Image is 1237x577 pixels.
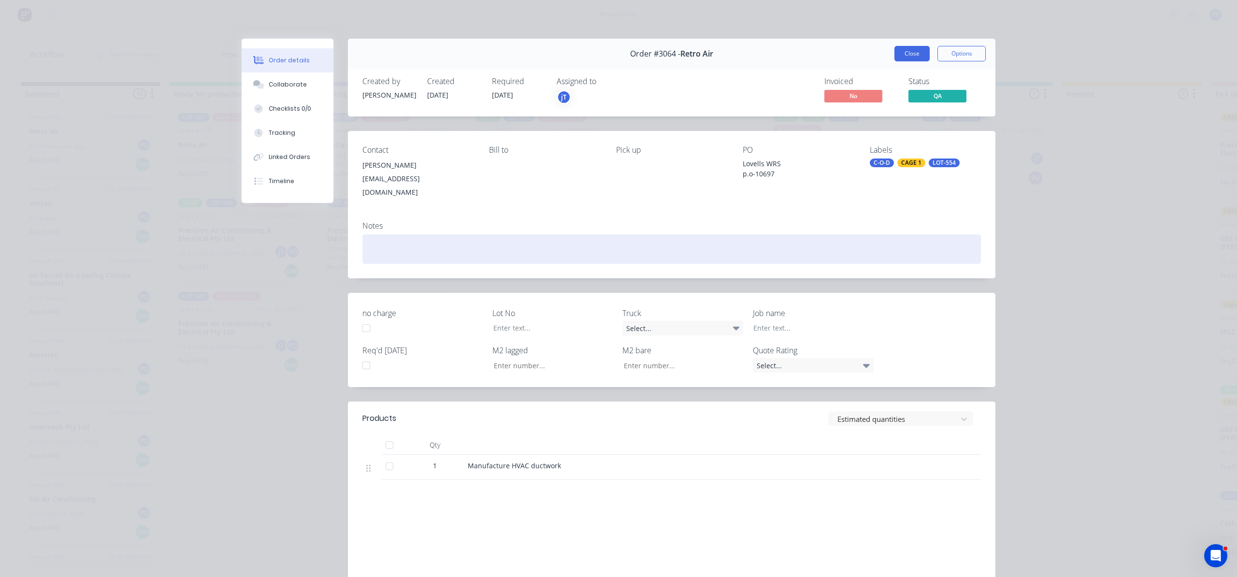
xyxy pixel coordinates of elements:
[362,172,474,199] div: [EMAIL_ADDRESS][DOMAIN_NAME]
[630,49,680,58] span: Order #3064 -
[269,153,310,161] div: Linked Orders
[362,90,416,100] div: [PERSON_NAME]
[753,307,874,319] label: Job name
[433,461,437,471] span: 1
[937,46,986,61] button: Options
[362,145,474,155] div: Contact
[362,307,483,319] label: no charge
[622,345,743,356] label: M2 bare
[269,104,311,113] div: Checklists 0/0
[489,145,600,155] div: Bill to
[242,145,333,169] button: Linked Orders
[753,358,874,373] div: Select...
[557,77,653,86] div: Assigned to
[492,345,613,356] label: M2 lagged
[242,121,333,145] button: Tracking
[406,435,464,455] div: Qty
[743,159,854,179] div: Lovells WRS p.o-10697
[242,48,333,72] button: Order details
[680,49,713,58] span: Retro Air
[622,321,743,335] div: Select...
[557,90,571,104] button: jT
[908,77,981,86] div: Status
[1204,544,1227,567] iframe: Intercom live chat
[362,159,474,172] div: [PERSON_NAME]
[897,159,925,167] div: CAGE 1
[824,77,897,86] div: Invoiced
[362,345,483,356] label: Req'd [DATE]
[468,461,561,470] span: Manufacture HVAC ductwork
[486,358,613,373] input: Enter number...
[362,413,396,424] div: Products
[242,72,333,97] button: Collaborate
[908,90,966,104] button: QA
[616,145,727,155] div: Pick up
[908,90,966,102] span: QA
[362,221,981,231] div: Notes
[269,80,307,89] div: Collaborate
[870,145,981,155] div: Labels
[242,169,333,193] button: Timeline
[743,145,854,155] div: PO
[427,77,480,86] div: Created
[622,307,743,319] label: Truck
[824,90,882,102] span: No
[894,46,930,61] button: Close
[269,129,295,137] div: Tracking
[269,177,294,186] div: Timeline
[362,159,474,199] div: [PERSON_NAME][EMAIL_ADDRESS][DOMAIN_NAME]
[753,345,874,356] label: Quote Rating
[492,77,545,86] div: Required
[492,90,513,100] span: [DATE]
[870,159,894,167] div: C-O-D
[269,56,310,65] div: Order details
[242,97,333,121] button: Checklists 0/0
[929,159,960,167] div: LOT-554
[362,77,416,86] div: Created by
[492,307,613,319] label: Lot No
[427,90,448,100] span: [DATE]
[616,358,743,373] input: Enter number...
